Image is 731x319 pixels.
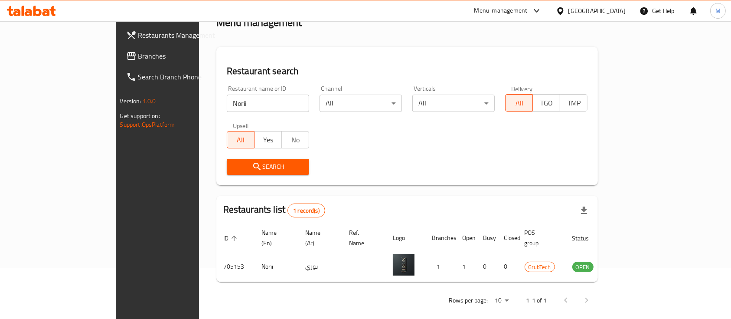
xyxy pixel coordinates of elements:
span: Get support on: [120,110,160,122]
th: Closed [497,225,518,251]
span: No [285,134,306,146]
span: POS group [525,227,555,248]
td: 1 [455,251,476,282]
p: 1-1 of 1 [526,295,547,306]
div: Rows per page: [491,294,512,307]
h2: Restaurant search [227,65,588,78]
span: Status [572,233,600,243]
button: Search [227,159,309,175]
td: 1 [425,251,455,282]
div: All [320,95,402,112]
button: TGO [532,94,560,112]
td: 0 [497,251,518,282]
span: Version: [120,95,141,107]
th: Busy [476,225,497,251]
span: Yes [258,134,278,146]
div: All [412,95,495,112]
div: Menu-management [474,6,528,16]
span: M [715,6,721,16]
div: Export file [574,200,594,221]
span: GrubTech [525,262,555,272]
span: All [509,97,529,109]
th: Open [455,225,476,251]
td: نوري [298,251,342,282]
span: Name (En) [261,227,288,248]
div: Total records count [287,204,325,217]
span: TGO [536,97,557,109]
input: Search for restaurant name or ID.. [227,95,309,112]
span: Search Branch Phone [138,72,231,82]
th: Branches [425,225,455,251]
h2: Restaurants list [223,203,325,217]
h2: Menu management [216,16,302,30]
span: 1.0.0 [143,95,156,107]
a: Restaurants Management [119,25,238,46]
div: [GEOGRAPHIC_DATA] [568,6,626,16]
th: Logo [386,225,425,251]
label: Upsell [233,122,249,128]
span: Restaurants Management [138,30,231,40]
a: Support.OpsPlatform [120,119,175,130]
span: Name (Ar) [305,227,332,248]
p: Rows per page: [449,295,488,306]
button: Yes [254,131,282,148]
a: Search Branch Phone [119,66,238,87]
td: 0 [476,251,497,282]
span: All [231,134,251,146]
label: Delivery [511,86,533,92]
td: Norii [255,251,298,282]
span: ID [223,233,240,243]
span: Branches [138,51,231,61]
span: TMP [564,97,584,109]
button: All [227,131,255,148]
img: Norii [393,254,414,276]
span: Ref. Name [349,227,375,248]
button: All [505,94,533,112]
a: Branches [119,46,238,66]
table: enhanced table [216,225,641,282]
button: TMP [560,94,587,112]
span: Search [234,161,302,172]
span: OPEN [572,262,594,272]
span: 1 record(s) [288,207,325,215]
button: No [281,131,309,148]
